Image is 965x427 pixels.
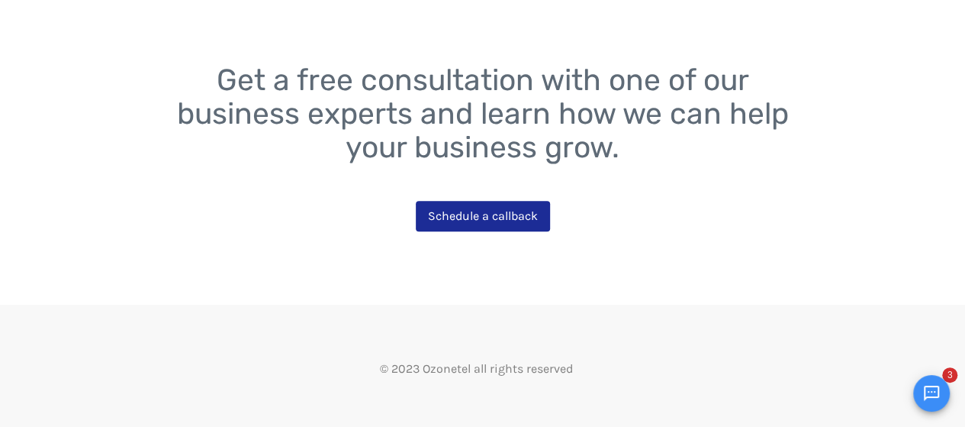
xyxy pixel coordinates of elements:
[177,63,796,165] span: Get a free consultation with one of our business experts and learn how we can help your business ...
[913,375,950,412] button: Open chat
[380,361,573,376] span: © 2023 Ozonetel all rights reserved
[416,201,550,231] a: Schedule a callback
[942,367,957,383] span: 3
[428,209,538,223] span: Schedule a callback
